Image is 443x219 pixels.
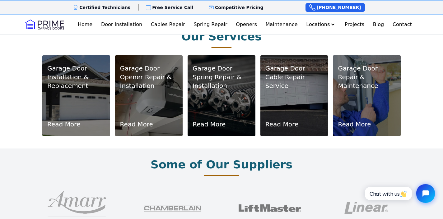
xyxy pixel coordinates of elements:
[265,73,323,90] p: Cable Repair Service
[233,18,259,31] a: Openers
[193,64,250,90] a: Garage Door Spring Repair & Installation
[338,64,396,73] p: Garage Door
[390,18,414,31] a: Contact
[120,64,178,90] a: Garage Door Opener Repair & Installation
[333,55,401,136] img: 24/7 garage door repair service
[265,120,298,129] a: Read More
[260,55,328,136] img: Best garage door cable repair services
[338,120,371,129] a: Read More
[47,120,80,129] a: Read More
[151,158,292,171] h2: Some of Our Suppliers
[188,55,255,136] img: Garage door spring repair
[47,64,105,90] a: Garage Door Installation & Replacement
[99,18,145,31] a: Door Installation
[193,73,250,90] p: Spring Repair & Installation
[338,64,396,90] a: Garage Door Repair & Maintenance
[191,18,230,31] a: Spring Repair
[115,55,183,136] img: Garage door opener repair service
[193,120,226,129] a: Read More
[120,73,178,90] p: Opener Repair & Installation
[75,18,95,31] a: Home
[263,18,300,31] a: Maintenance
[47,64,105,73] p: Garage Door
[265,64,323,73] p: Garage Door
[265,64,323,90] a: Garage Door Cable Repair Service
[148,18,188,31] a: Cables Repair
[25,20,64,30] img: Logo
[120,120,153,129] a: Read More
[305,3,365,12] a: [PHONE_NUMBER]
[193,64,250,73] p: Garage Door
[342,18,367,31] a: Projects
[79,4,130,11] p: Certified Technicians
[304,18,338,31] button: Locations
[338,73,396,90] p: Repair & Maintenance
[358,179,440,208] iframe: Tidio Chat
[215,4,263,11] p: Competitive Pricing
[152,4,193,11] p: Free Service Call
[181,30,262,43] h2: Our Services
[371,18,386,31] a: Blog
[120,64,178,73] p: Garage Door
[47,73,105,90] p: Installation & Replacement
